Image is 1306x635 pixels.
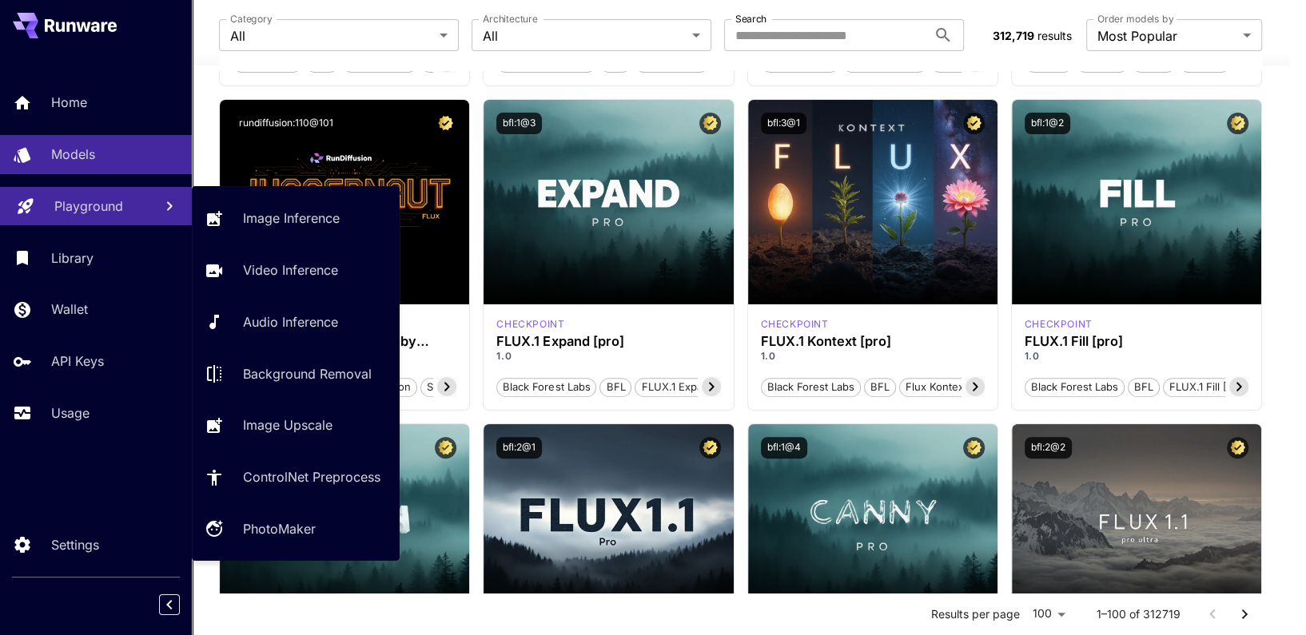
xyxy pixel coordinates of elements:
[865,379,895,395] span: BFL
[761,317,829,331] p: checkpoint
[192,406,400,445] a: Image Upscale
[51,351,104,371] p: API Keys
[761,437,807,458] button: bfl:1@4
[1129,379,1159,395] span: BFL
[496,317,564,331] div: fluxpro
[963,437,985,458] button: Certified Model – Vetted for best performance and includes a commercial license.
[51,93,87,112] p: Home
[192,199,400,238] a: Image Inference
[1025,317,1093,331] div: fluxpro
[1025,334,1248,349] h3: FLUX.1 Fill [pro]
[761,349,985,363] p: 1.0
[230,12,273,26] label: Category
[496,334,720,349] h3: FLUX.1 Expand [pro]
[600,379,631,395] span: BFL
[51,403,90,423] p: Usage
[243,467,380,486] p: ControlNet Preprocess
[243,208,340,228] p: Image Inference
[735,12,766,26] label: Search
[963,113,985,134] button: Certified Model – Vetted for best performance and includes a commercial license.
[243,312,338,331] p: Audio Inference
[159,594,180,615] button: Collapse sidebar
[1025,349,1248,363] p: 1.0
[54,196,123,216] p: Playground
[1037,29,1072,42] span: results
[51,145,95,164] p: Models
[931,606,1020,622] p: Results per page
[1026,602,1071,625] div: 100
[51,248,94,268] p: Library
[435,113,456,134] button: Certified Model – Vetted for best performance and includes a commercial license.
[192,251,400,290] a: Video Inference
[435,437,456,458] button: Certified Model – Vetted for best performance and includes a commercial license.
[171,590,192,619] div: Collapse sidebar
[761,317,829,331] div: FLUX.1 Kontext [pro]
[1228,598,1260,630] button: Go to next page
[483,12,537,26] label: Architecture
[51,300,88,319] p: Wallet
[1164,379,1253,395] span: FLUX.1 Fill [pro]
[230,26,433,46] span: All
[1097,26,1236,46] span: Most Popular
[699,113,721,134] button: Certified Model – Vetted for best performance and includes a commercial license.
[900,379,973,395] span: Flux Kontext
[192,303,400,342] a: Audio Inference
[243,364,372,383] p: Background Removal
[1227,113,1248,134] button: Certified Model – Vetted for best performance and includes a commercial license.
[192,458,400,497] a: ControlNet Preprocess
[497,379,595,395] span: Black Forest Labs
[192,354,400,393] a: Background Removal
[635,379,748,395] span: FLUX.1 Expand [pro]
[1227,437,1248,458] button: Certified Model – Vetted for best performance and includes a commercial license.
[993,29,1034,42] span: 312,719
[243,519,316,538] p: PhotoMaker
[496,113,542,134] button: bfl:1@3
[192,510,400,549] a: PhotoMaker
[483,26,686,46] span: All
[761,334,985,349] h3: FLUX.1 Kontext [pro]
[233,113,340,134] button: rundiffusion:110@101
[1097,12,1173,26] label: Order models by
[243,415,332,435] p: Image Upscale
[761,113,806,134] button: bfl:3@1
[51,535,99,554] p: Settings
[243,260,338,280] p: Video Inference
[496,437,542,458] button: bfl:2@1
[1025,379,1124,395] span: Black Forest Labs
[762,379,860,395] span: Black Forest Labs
[699,437,721,458] button: Certified Model – Vetted for best performance and includes a commercial license.
[1025,113,1070,134] button: bfl:1@2
[1025,317,1093,331] p: checkpoint
[421,379,468,395] span: schnell
[1025,437,1072,458] button: bfl:2@2
[496,317,564,331] p: checkpoint
[496,349,720,363] p: 1.0
[1097,606,1181,622] p: 1–100 of 312719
